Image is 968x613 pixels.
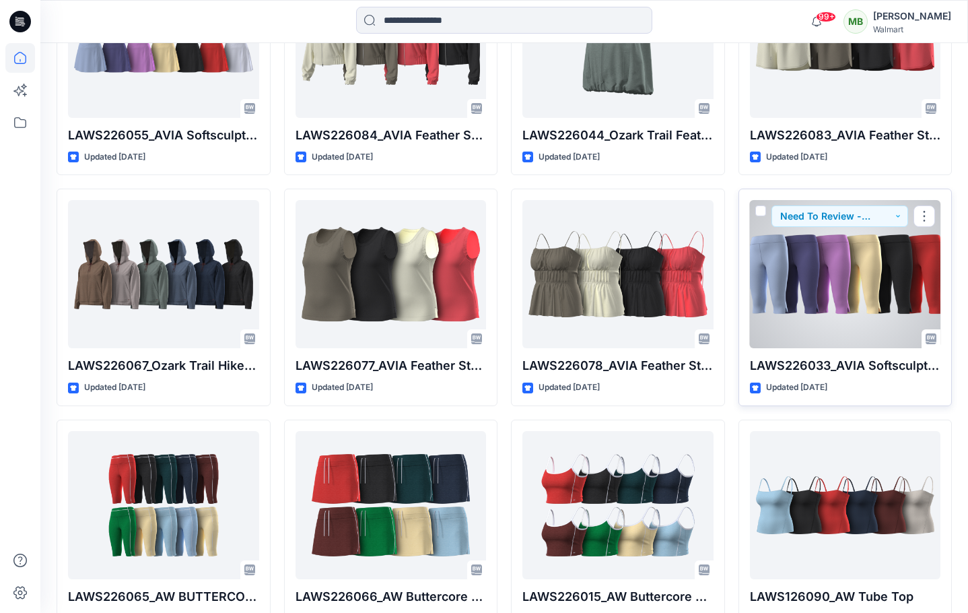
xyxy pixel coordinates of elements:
[750,126,941,145] p: LAWS226083_AVIA Feather Stretch Short
[750,200,941,348] a: LAWS226033_AVIA Softsculpt Cropped Legging
[873,24,951,34] div: Walmart
[766,381,827,395] p: Updated [DATE]
[873,8,951,24] div: [PERSON_NAME]
[522,587,714,606] p: LAWS226015_AW Buttercore Piping Tank
[296,587,487,606] p: LAWS226066_AW Buttercore Skort
[522,126,714,145] p: LAWS226044_Ozark Trail Feathertech Vest
[312,381,373,395] p: Updated [DATE]
[750,356,941,375] p: LAWS226033_AVIA Softsculpt Cropped Legging
[296,200,487,348] a: LAWS226077_AVIA Feather Stretch Tank Top
[68,200,259,348] a: LAWS226067_Ozark Trail Hike Jacket OPT2
[843,9,868,34] div: MB
[522,356,714,375] p: LAWS226078_AVIA Feather Stretch Top
[766,150,827,164] p: Updated [DATE]
[539,381,600,395] p: Updated [DATE]
[539,150,600,164] p: Updated [DATE]
[296,126,487,145] p: LAWS226084_AVIA Feather Stretch Jacket
[750,431,941,579] a: LAWS126090_AW Tube Top
[522,200,714,348] a: LAWS226078_AVIA Feather Stretch Top
[84,150,145,164] p: Updated [DATE]
[750,587,941,606] p: LAWS126090_AW Tube Top
[84,381,145,395] p: Updated [DATE]
[296,356,487,375] p: LAWS226077_AVIA Feather Stretch Tank Top
[296,431,487,579] a: LAWS226066_AW Buttercore Skort
[68,431,259,579] a: LAWS226065_AW BUTTERCORE CROPPED PIPING
[522,431,714,579] a: LAWS226015_AW Buttercore Piping Tank
[68,356,259,375] p: LAWS226067_Ozark Trail Hike Jacket OPT2
[816,11,836,22] span: 99+
[312,150,373,164] p: Updated [DATE]
[68,126,259,145] p: LAWS226055_AVIA Softsculpt Pilates Princess [PERSON_NAME]
[68,587,259,606] p: LAWS226065_AW BUTTERCORE CROPPED PIPING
